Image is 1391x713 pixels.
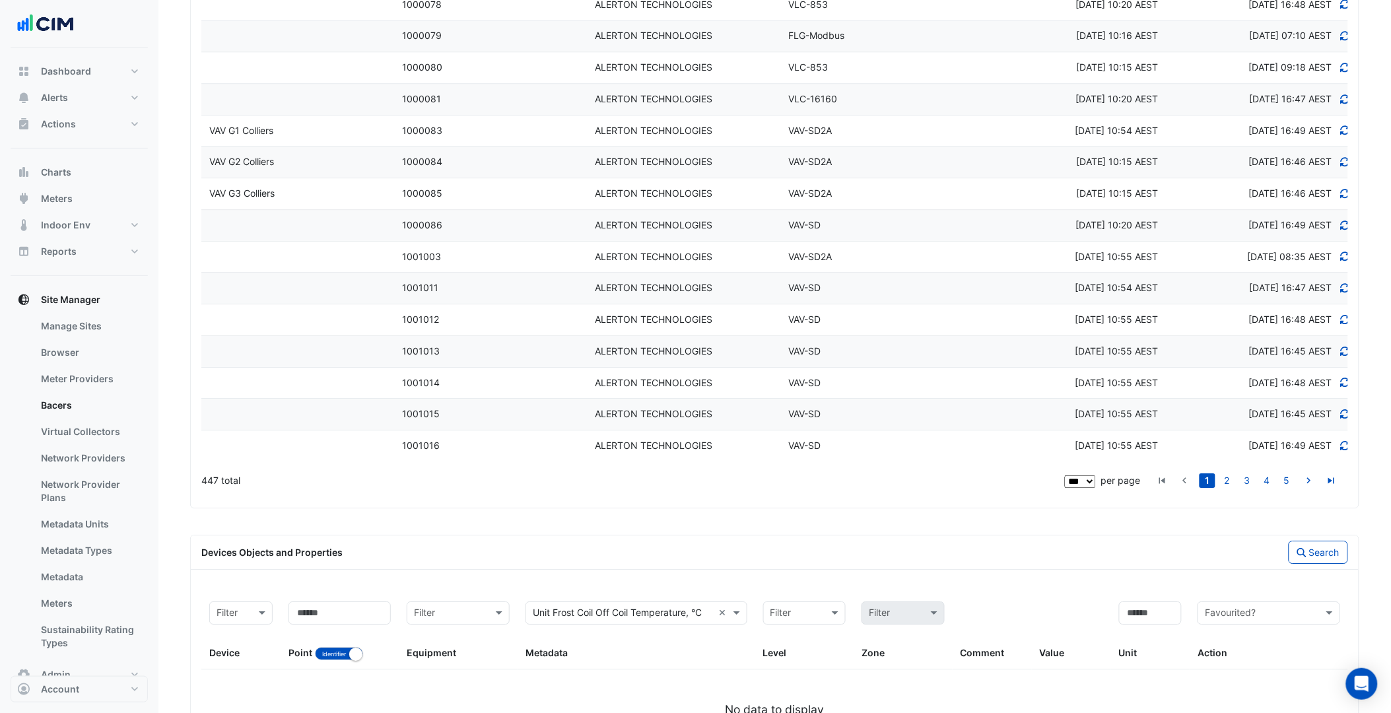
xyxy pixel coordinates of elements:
[595,282,713,293] span: ALERTON TECHNOLOGIES
[41,245,77,258] span: Reports
[30,471,148,511] a: Network Provider Plans
[41,166,71,179] span: Charts
[788,187,832,199] span: VAV-SD2A
[11,662,148,688] button: Admin
[788,156,832,167] span: VAV-SD2A
[595,30,713,41] span: ALERTON TECHNOLOGIES
[17,245,30,258] app-icon: Reports
[30,339,148,366] a: Browser
[719,605,730,621] span: Clear
[1040,647,1065,658] span: Value
[30,617,148,656] a: Sustainability Rating Types
[595,187,713,199] span: ALERTON TECHNOLOGIES
[30,590,148,617] a: Meters
[1239,473,1255,488] a: 3
[1340,314,1351,325] a: Refresh
[1077,61,1159,73] span: Tue 19-Aug-2025 10:15 AEST
[402,251,441,262] span: 1001003
[788,377,821,388] span: VAV-SD
[1219,473,1235,488] a: 2
[17,65,30,78] app-icon: Dashboard
[201,464,1062,497] div: 447 total
[788,30,844,41] span: FLG-Modbus
[1248,187,1332,199] span: Discovered at
[402,314,439,325] span: 1001012
[1248,314,1332,325] span: Discovered at
[1249,30,1332,41] span: Discovered at
[1340,61,1351,73] a: Refresh
[1198,647,1227,658] span: Action
[11,111,148,137] button: Actions
[41,118,76,131] span: Actions
[595,314,713,325] span: ALERTON TECHNOLOGIES
[17,293,30,306] app-icon: Site Manager
[595,93,713,104] span: ALERTON TECHNOLOGIES
[1249,93,1332,104] span: Discovered at
[788,61,828,73] span: VLC-853
[30,313,148,339] a: Manage Sites
[1217,473,1237,488] li: page 2
[1077,187,1159,199] span: Tue 19-Aug-2025 10:15 AEST
[16,11,75,37] img: Company Logo
[17,219,30,232] app-icon: Indoor Env
[1248,61,1332,73] span: Discovered at
[788,314,821,325] span: VAV-SD
[30,392,148,419] a: Bacers
[1340,156,1351,167] a: Refresh
[595,377,713,388] span: ALERTON TECHNOLOGIES
[788,125,832,136] span: VAV-SD2A
[209,125,273,136] span: VAV G1 Colliers
[11,186,148,212] button: Meters
[17,192,30,205] app-icon: Meters
[595,219,713,230] span: ALERTON TECHNOLOGIES
[402,93,441,104] span: 1000081
[1340,440,1351,451] a: Refresh
[11,85,148,111] button: Alerts
[11,212,148,238] button: Indoor Env
[402,377,440,388] span: 1001014
[41,219,90,232] span: Indoor Env
[11,676,148,702] button: Account
[11,238,148,265] button: Reports
[595,125,713,136] span: ALERTON TECHNOLOGIES
[402,156,442,167] span: 1000084
[788,440,821,451] span: VAV-SD
[209,187,275,199] span: VAV G3 Colliers
[1340,377,1351,388] a: Refresh
[595,408,713,419] span: ALERTON TECHNOLOGIES
[11,287,148,313] button: Site Manager
[402,187,442,199] span: 1000085
[41,65,91,78] span: Dashboard
[1237,473,1257,488] li: page 3
[1075,314,1159,325] span: Wed 20-Aug-2025 10:55 AEST
[1248,440,1332,451] span: Discovered at
[41,683,79,696] span: Account
[1340,125,1351,136] a: Refresh
[1247,251,1332,262] span: Discovered at
[1198,473,1217,488] li: page 1
[788,408,821,419] span: VAV-SD
[402,61,442,73] span: 1000080
[1279,473,1295,488] a: 5
[402,345,440,356] span: 1001013
[1340,282,1351,293] a: Refresh
[1075,408,1159,419] span: Wed 20-Aug-2025 10:55 AEST
[862,647,885,658] span: Zone
[17,668,30,681] app-icon: Admin
[209,647,240,658] span: Device
[402,30,442,41] span: 1000079
[1249,282,1332,293] span: Discovered at
[1075,282,1159,293] span: Wed 20-Aug-2025 10:54 AEST
[1177,473,1193,488] a: go to previous page
[11,58,148,85] button: Dashboard
[1075,377,1159,388] span: Wed 20-Aug-2025 10:55 AEST
[1075,440,1159,451] span: Wed 20-Aug-2025 10:55 AEST
[1289,541,1348,564] button: Search
[1277,473,1297,488] li: page 5
[41,192,73,205] span: Meters
[595,345,713,356] span: ALERTON TECHNOLOGIES
[30,537,148,564] a: Metadata Types
[17,166,30,179] app-icon: Charts
[1340,251,1351,262] a: Refresh
[402,408,440,419] span: 1001015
